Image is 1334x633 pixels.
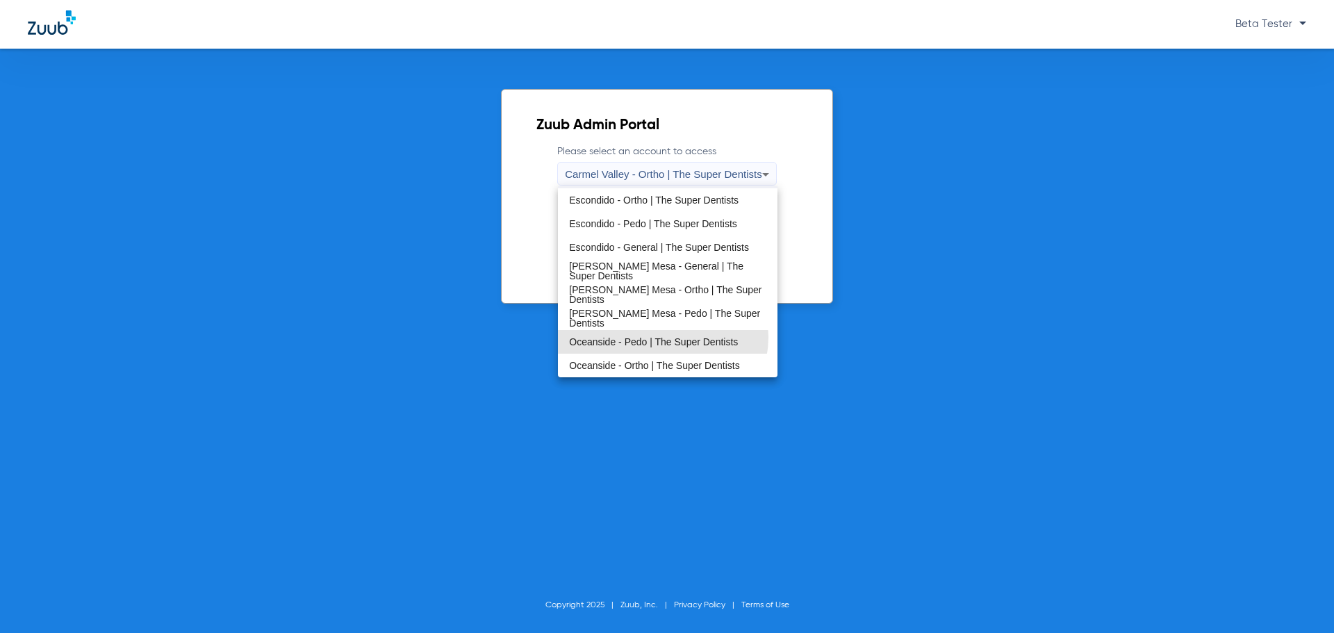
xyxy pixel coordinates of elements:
span: [PERSON_NAME] Mesa - Ortho | The Super Dentists [569,285,766,304]
span: [PERSON_NAME] Mesa - General | The Super Dentists [569,261,766,281]
span: Escondido - Ortho | The Super Dentists [569,195,739,205]
span: Oceanside - Pedo | The Super Dentists [569,337,738,347]
span: Escondido - Pedo | The Super Dentists [569,219,737,229]
span: Oceanside - Ortho | The Super Dentists [569,361,739,370]
span: Escondido - General | The Super Dentists [569,242,749,252]
span: [PERSON_NAME] Mesa - Pedo | The Super Dentists [569,309,766,328]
